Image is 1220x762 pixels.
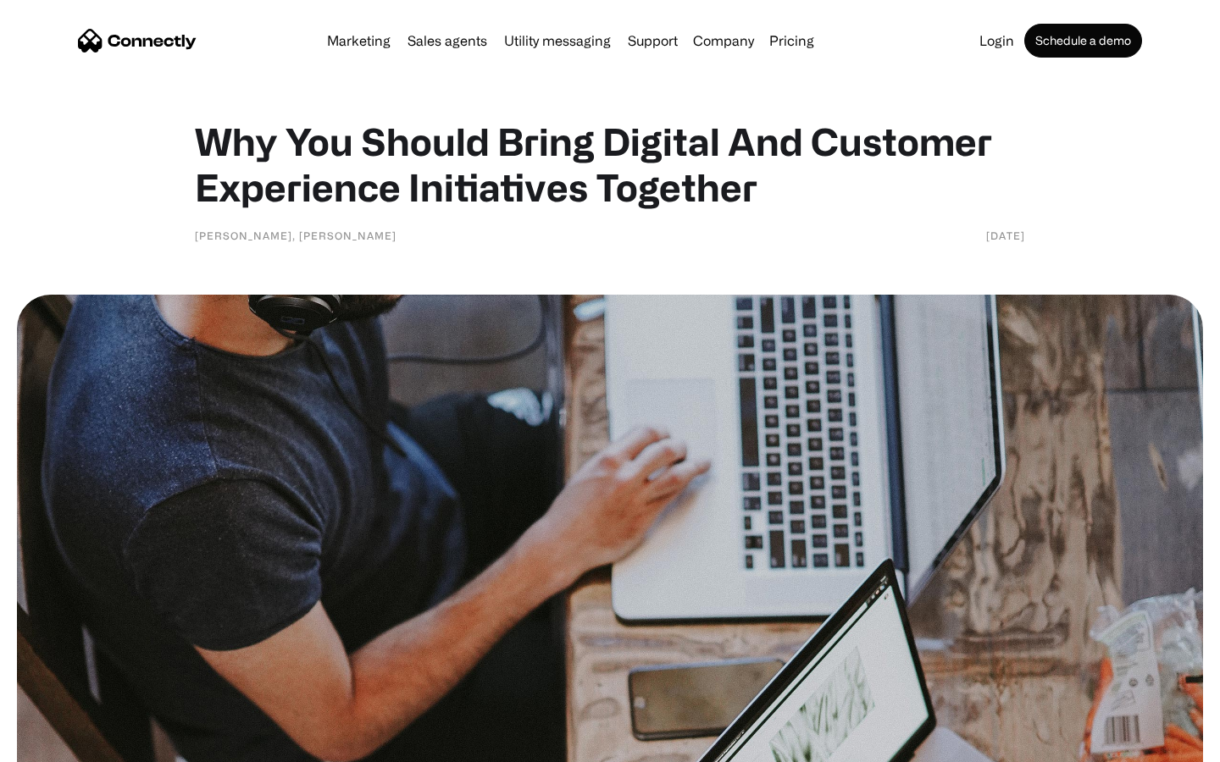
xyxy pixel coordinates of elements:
[195,227,396,244] div: [PERSON_NAME], [PERSON_NAME]
[401,34,494,47] a: Sales agents
[762,34,821,47] a: Pricing
[986,227,1025,244] div: [DATE]
[34,732,102,756] ul: Language list
[195,119,1025,210] h1: Why You Should Bring Digital And Customer Experience Initiatives Together
[497,34,618,47] a: Utility messaging
[17,732,102,756] aside: Language selected: English
[688,29,759,52] div: Company
[1024,24,1142,58] a: Schedule a demo
[693,29,754,52] div: Company
[973,34,1021,47] a: Login
[320,34,397,47] a: Marketing
[621,34,685,47] a: Support
[78,28,197,53] a: home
